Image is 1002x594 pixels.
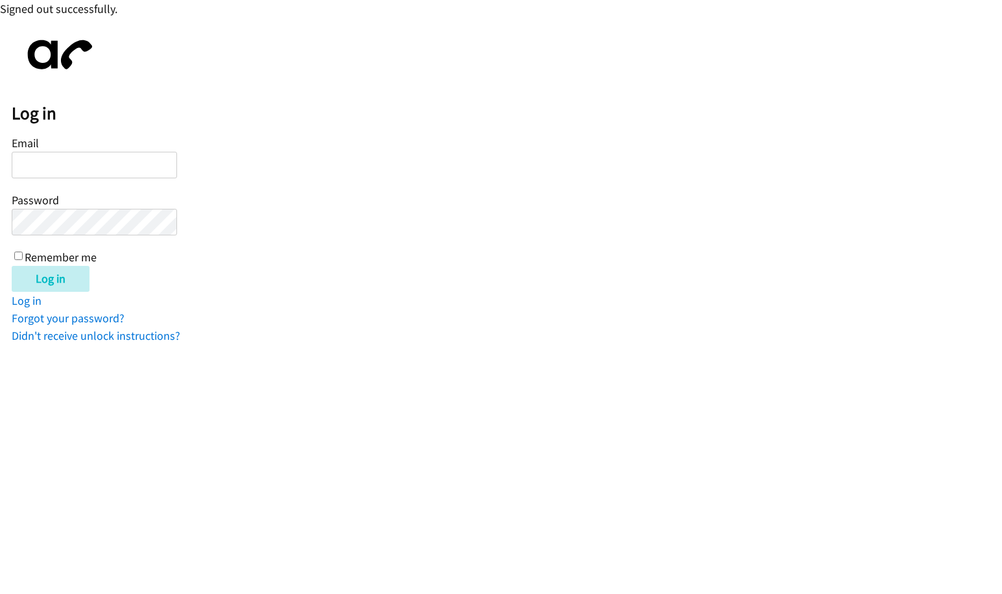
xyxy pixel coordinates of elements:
a: Didn't receive unlock instructions? [12,328,180,343]
label: Remember me [25,250,97,265]
a: Forgot your password? [12,311,125,326]
a: Log in [12,293,42,308]
h2: Log in [12,102,1002,125]
input: Log in [12,266,89,292]
label: Password [12,193,59,208]
img: aphone-8a226864a2ddd6a5e75d1ebefc011f4aa8f32683c2d82f3fb0802fe031f96514.svg [12,29,102,80]
label: Email [12,136,39,150]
